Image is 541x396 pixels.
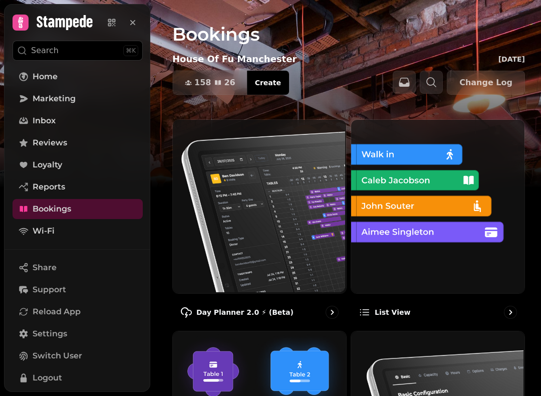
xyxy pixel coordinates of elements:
a: List viewList view [351,119,525,327]
svg: go to [505,307,515,317]
p: [DATE] [498,54,525,64]
span: Home [33,71,58,83]
span: Support [33,284,66,296]
span: Logout [33,372,62,384]
p: House Of Fu Manchester [172,52,297,66]
svg: go to [327,307,337,317]
span: Marketing [33,93,76,105]
button: Logout [13,368,143,388]
span: Switch User [33,350,82,362]
a: Marketing [13,89,143,109]
span: 158 [194,79,211,87]
a: Inbox [13,111,143,131]
span: Create [255,79,281,86]
p: Day Planner 2.0 ⚡ (Beta) [196,307,294,317]
a: Home [13,67,143,87]
img: Day Planner 2.0 ⚡ (Beta) [172,119,345,292]
span: Inbox [33,115,56,127]
a: Day Planner 2.0 ⚡ (Beta)Day Planner 2.0 ⚡ (Beta) [172,119,347,327]
button: Change Log [447,71,525,95]
span: Reload App [33,306,81,318]
span: Change Log [459,79,512,87]
button: Reload App [13,302,143,322]
a: Reports [13,177,143,197]
button: Support [13,280,143,300]
p: Search [31,45,59,57]
button: Create [247,71,289,95]
span: Reviews [33,137,67,149]
span: Bookings [33,203,71,215]
a: Bookings [13,199,143,219]
a: Settings [13,324,143,344]
span: Settings [33,328,67,340]
span: Share [33,262,57,274]
button: Switch User [13,346,143,366]
a: Loyalty [13,155,143,175]
span: 26 [224,79,235,87]
div: ⌘K [123,45,138,56]
span: Wi-Fi [33,225,55,237]
button: Share [13,258,143,278]
a: Wi-Fi [13,221,143,241]
button: Search⌘K [13,41,143,61]
button: 15826 [173,71,247,95]
img: List view [350,119,523,292]
span: Reports [33,181,65,193]
a: Reviews [13,133,143,153]
p: List view [375,307,410,317]
span: Loyalty [33,159,62,171]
